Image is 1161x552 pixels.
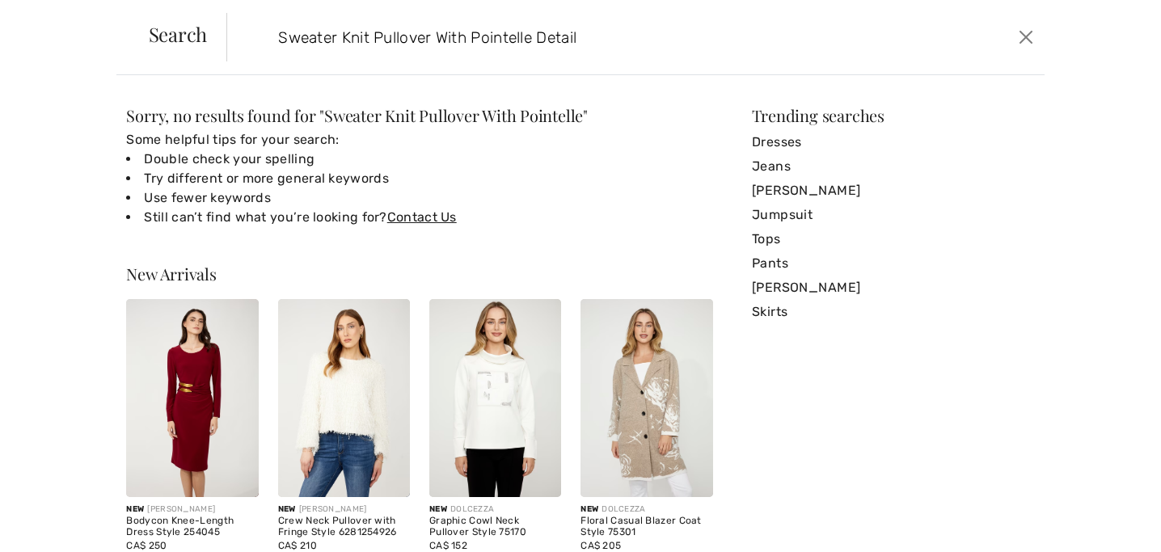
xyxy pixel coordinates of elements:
div: Bodycon Knee-Length Dress Style 254045 [126,516,258,538]
a: Jumpsuit [752,203,1035,227]
a: Pants [752,251,1035,276]
div: DOLCEZZA [580,504,712,516]
span: Sweater Knit Pullover With Pointelle [324,104,583,126]
input: TYPE TO SEARCH [266,13,827,61]
img: Crew Neck Pullover with Fringe Style 6281254926. Off white [278,299,410,497]
div: [PERSON_NAME] [126,504,258,516]
span: Search [149,24,208,44]
span: CA$ 152 [429,540,467,551]
div: Trending searches [752,107,1035,124]
a: Contact Us [387,209,457,225]
span: New [126,504,144,514]
span: New [278,504,296,514]
li: Use fewer keywords [126,188,712,208]
div: Floral Casual Blazer Coat Style 75301 [580,516,712,538]
a: Skirts [752,300,1035,324]
li: Double check your spelling [126,150,712,169]
a: Tops [752,227,1035,251]
span: New [580,504,598,514]
img: Bodycon Knee-Length Dress Style 254045. Cabernet [126,299,258,497]
span: CA$ 250 [126,540,167,551]
div: Graphic Cowl Neck Pullover Style 75170 [429,516,561,538]
div: DOLCEZZA [429,504,561,516]
span: Help [37,11,70,26]
div: Some helpful tips for your search: [126,130,712,227]
span: New Arrivals [126,263,216,284]
li: Still can’t find what you’re looking for? [126,208,712,227]
img: Graphic Cowl Neck Pullover Style 75170. Black [429,299,561,497]
li: Try different or more general keywords [126,169,712,188]
a: Jeans [752,154,1035,179]
span: CA$ 210 [278,540,317,551]
div: [PERSON_NAME] [278,504,410,516]
div: Sorry, no results found for " " [126,107,712,124]
a: [PERSON_NAME] [752,179,1035,203]
img: Floral Casual Blazer Coat Style 75301. Oatmeal [580,299,712,497]
span: New [429,504,447,514]
a: Dresses [752,130,1035,154]
div: Crew Neck Pullover with Fringe Style 6281254926 [278,516,410,538]
a: [PERSON_NAME] [752,276,1035,300]
button: Close [1015,24,1039,50]
span: CA$ 205 [580,540,621,551]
